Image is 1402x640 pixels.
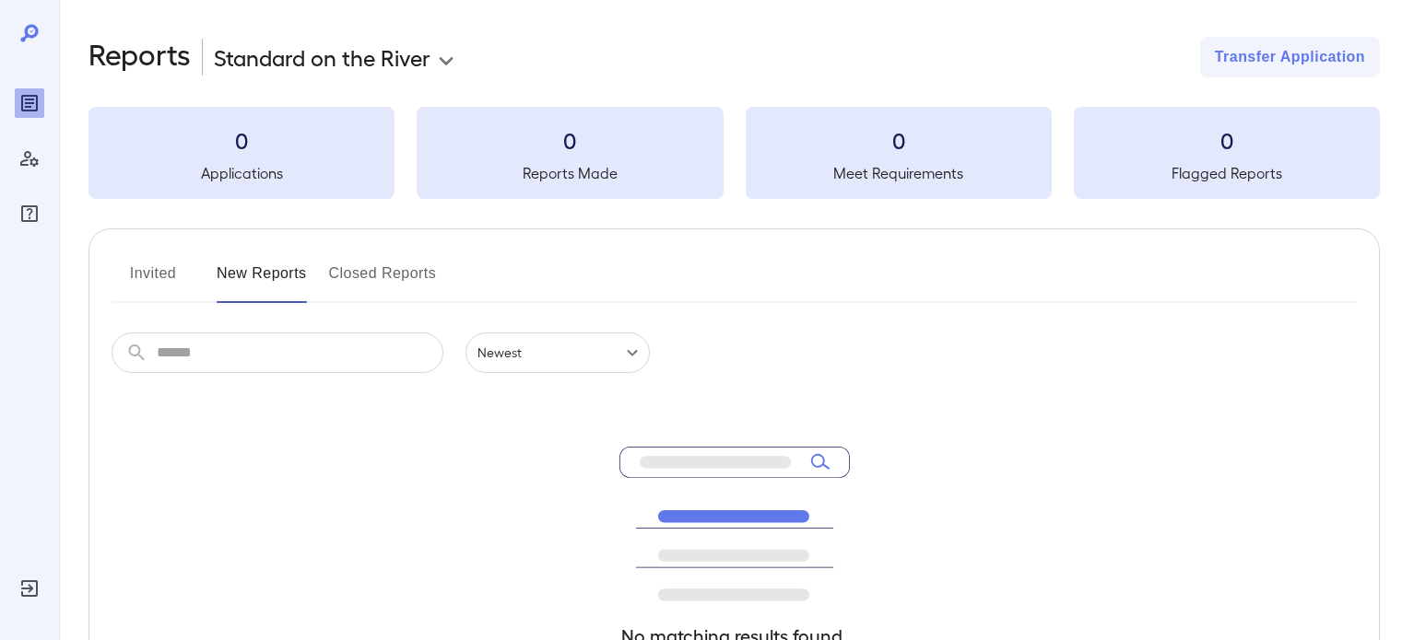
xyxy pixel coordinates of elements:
[1200,37,1380,77] button: Transfer Application
[329,259,437,303] button: Closed Reports
[1074,125,1380,155] h3: 0
[214,42,430,72] p: Standard on the River
[746,125,1052,155] h3: 0
[112,259,194,303] button: Invited
[417,162,723,184] h5: Reports Made
[15,574,44,603] div: Log Out
[15,144,44,173] div: Manage Users
[1074,162,1380,184] h5: Flagged Reports
[88,162,395,184] h5: Applications
[417,125,723,155] h3: 0
[465,332,650,373] div: Newest
[217,259,307,303] button: New Reports
[15,88,44,118] div: Reports
[746,162,1052,184] h5: Meet Requirements
[15,199,44,228] div: FAQ
[88,37,191,77] h2: Reports
[88,107,1380,199] summary: 0Applications0Reports Made0Meet Requirements0Flagged Reports
[88,125,395,155] h3: 0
